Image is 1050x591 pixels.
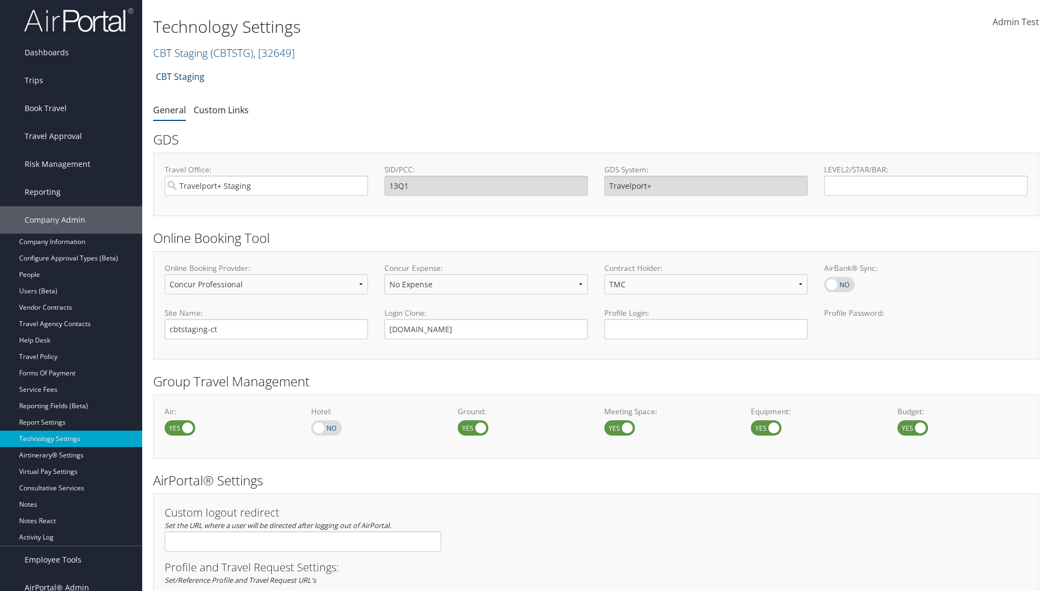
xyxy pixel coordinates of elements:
label: Profile Login: [604,308,808,339]
label: AirBank® Sync: [824,263,1028,274]
label: SID/PCC: [384,164,588,175]
h2: AirPortal® Settings [153,471,1039,490]
span: Employee Tools [25,546,81,573]
h3: Profile and Travel Request Settings: [165,562,1028,573]
span: Trips [25,67,43,94]
label: GDS System: [604,164,808,175]
label: Concur Expense: [384,263,588,274]
h2: Online Booking Tool [153,229,1039,247]
span: Travel Approval [25,123,82,150]
a: Custom Links [194,104,249,116]
label: Ground: [458,406,588,417]
h3: Custom logout redirect [165,507,441,518]
h1: Technology Settings [153,15,744,38]
label: Travel Office: [165,164,368,175]
label: AirBank® Sync [824,277,855,292]
label: Hotel: [311,406,441,417]
label: Budget: [897,406,1028,417]
input: Profile Login: [604,319,808,339]
span: Dashboards [25,39,69,66]
span: ( CBTSTG ) [211,45,253,60]
label: Air: [165,406,295,417]
label: LEVEL2/STAR/BAR: [824,164,1028,175]
label: Meeting Space: [604,406,734,417]
label: Online Booking Provider: [165,263,368,274]
span: Book Travel [25,95,67,122]
label: Equipment: [751,406,881,417]
a: General [153,104,186,116]
span: Risk Management [25,150,90,178]
a: CBT Staging [153,45,295,60]
label: Profile Password: [824,308,1028,339]
span: Reporting [25,178,61,206]
em: Set/Reference Profile and Travel Request URL's [165,575,316,585]
label: Login Clone: [384,308,588,318]
span: Company Admin [25,206,85,234]
label: Contract Holder: [604,263,808,274]
h2: Group Travel Management [153,372,1039,391]
span: , [ 32649 ] [253,45,295,60]
label: Site Name: [165,308,368,318]
em: Set the URL where a user will be directed after logging out of AirPortal. [165,520,391,530]
a: Admin Test [993,5,1039,39]
span: Admin Test [993,16,1039,28]
h2: GDS [153,130,1031,149]
a: CBT Staging [156,66,205,88]
img: airportal-logo.png [24,7,133,33]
